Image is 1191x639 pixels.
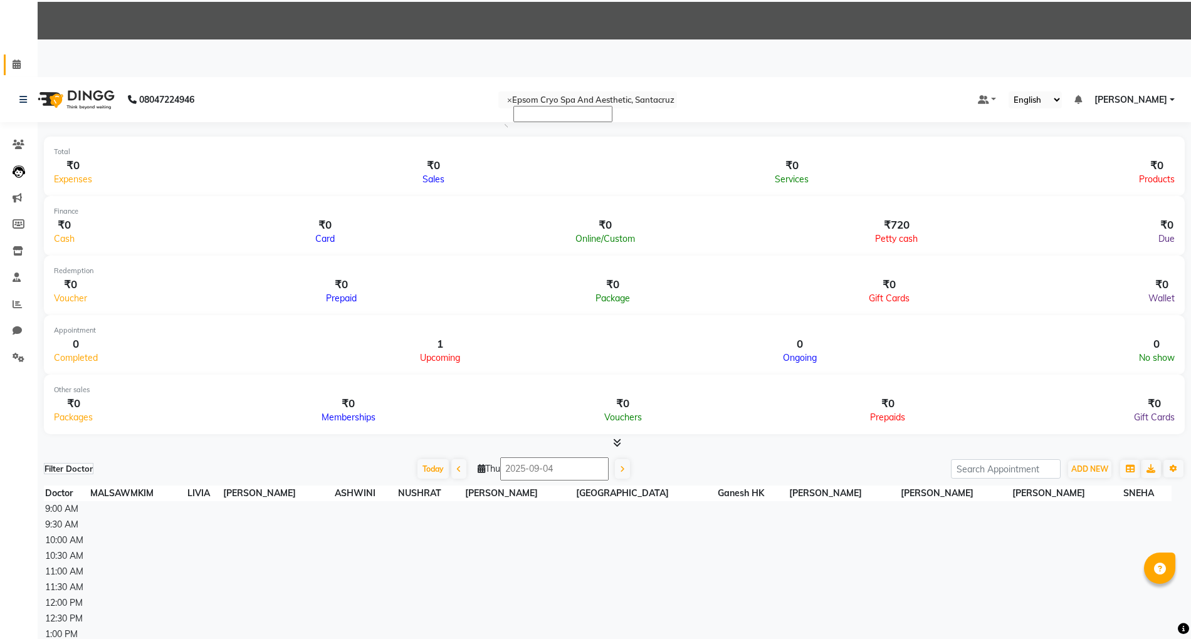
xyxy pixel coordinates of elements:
[870,412,905,423] span: Prepaids
[875,217,918,233] div: ₹720
[326,293,357,304] span: Prepaid
[1134,412,1175,423] span: Gift Cards
[1094,93,1167,106] span: [PERSON_NAME]
[507,95,512,105] span: ×
[54,217,75,233] div: ₹0
[512,95,674,105] span: Epsom Cryo Spa And Aesthetic, Santacruz
[54,157,92,174] div: ₹0
[54,266,1175,276] div: Redemption
[322,412,375,423] span: Memberships
[783,336,817,352] div: 0
[875,233,918,244] span: Petty cash
[869,293,910,304] span: Gift Cards
[417,459,449,479] span: Today
[326,276,357,293] div: ₹0
[595,276,630,293] div: ₹0
[576,487,669,499] span: [GEOGRAPHIC_DATA]
[420,352,460,363] span: Upcoming
[139,82,194,117] b: 08047224946
[1071,464,1108,474] span: ADD NEW
[398,487,441,499] span: NUSHRAT
[575,233,635,244] span: Online/Custom
[783,352,817,363] span: Ongoing
[500,457,609,481] input: 2025-09-04
[1148,276,1175,293] div: ₹0
[1139,336,1175,352] div: 0
[54,412,93,423] span: Packages
[54,206,1175,217] div: Finance
[595,293,630,304] span: Package
[54,147,1175,157] div: Total
[45,502,89,516] div: 9:00 AM
[32,82,118,117] img: logo
[1012,487,1085,499] span: [PERSON_NAME]
[1139,157,1175,174] div: ₹0
[870,395,905,412] div: ₹0
[1123,487,1154,499] span: SNEHA
[54,385,1175,395] div: Other sales
[420,336,460,352] div: 1
[45,581,89,594] div: 11:30 AM
[315,233,335,244] span: Card
[223,487,296,499] span: [PERSON_NAME]
[775,157,809,174] div: ₹0
[45,612,89,625] div: 12:30 PM
[335,487,375,499] span: ASHWINI
[54,233,75,244] span: Cash
[575,217,635,233] div: ₹0
[1138,589,1178,626] iframe: chat widget
[90,487,154,499] span: MALSAWMKIM
[478,463,500,474] span: Thu
[422,157,444,174] div: ₹0
[1158,233,1175,244] span: Due
[775,174,809,185] span: Services
[45,565,89,578] div: 11:00 AM
[1148,293,1175,304] span: Wallet
[789,487,862,499] span: [PERSON_NAME]
[45,518,89,531] div: 9:30 AM
[54,325,1175,336] div: Appointment
[1068,460,1111,478] button: ADD NEW
[322,395,375,412] div: ₹0
[465,487,538,499] span: [PERSON_NAME]
[45,596,89,610] div: 12:00 PM
[901,487,973,499] span: [PERSON_NAME]
[54,276,87,293] div: ₹0
[422,174,444,185] span: Sales
[869,276,910,293] div: ₹0
[187,487,210,499] span: LIVIA
[1139,174,1175,185] span: Products
[45,549,89,563] div: 10:30 AM
[54,174,92,185] span: Expenses
[1139,352,1175,363] span: No show
[951,459,1061,479] input: Search Appointment
[604,412,642,423] span: Vouchers
[54,293,87,304] span: Voucher
[718,487,764,499] span: Ganesh HK
[54,352,98,363] span: Completed
[1158,217,1175,233] div: ₹0
[54,395,93,412] div: ₹0
[45,487,89,500] div: Doctor
[604,395,642,412] div: ₹0
[54,336,98,352] div: 0
[45,464,93,474] span: Filter Doctor
[45,534,89,547] div: 10:00 AM
[315,217,335,233] div: ₹0
[1134,395,1175,412] div: ₹0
